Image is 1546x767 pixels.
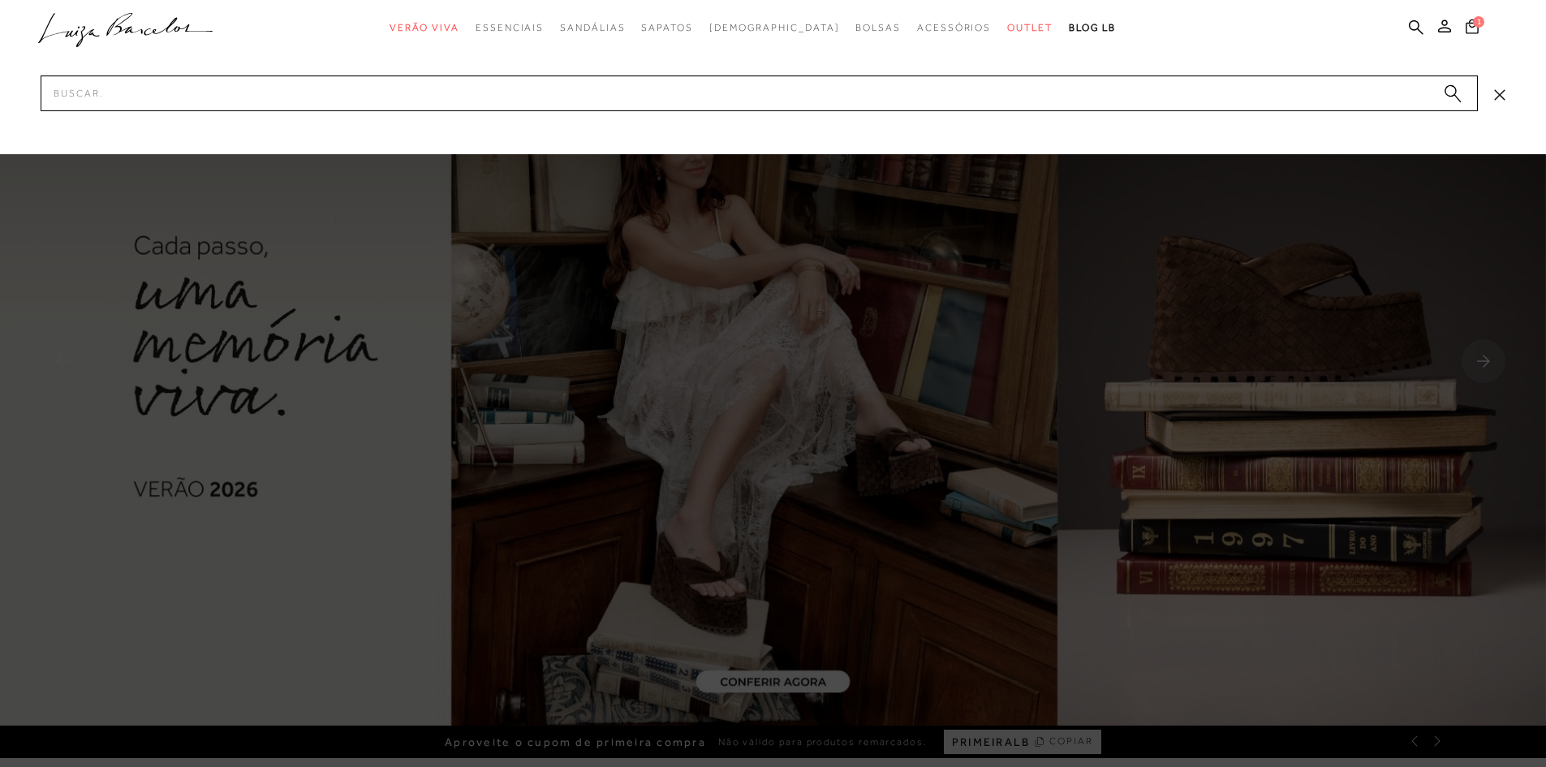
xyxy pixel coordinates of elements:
span: Sandálias [560,22,625,33]
a: categoryNavScreenReaderText [641,13,692,43]
a: noSubCategoriesText [709,13,840,43]
a: categoryNavScreenReaderText [917,13,991,43]
a: BLOG LB [1069,13,1116,43]
a: categoryNavScreenReaderText [560,13,625,43]
a: categoryNavScreenReaderText [1007,13,1053,43]
span: 1 [1473,16,1484,28]
input: Buscar. [41,75,1478,111]
span: Verão Viva [390,22,459,33]
span: BLOG LB [1069,22,1116,33]
a: categoryNavScreenReaderText [476,13,544,43]
button: 1 [1461,18,1484,40]
span: Outlet [1007,22,1053,33]
a: categoryNavScreenReaderText [855,13,901,43]
span: Essenciais [476,22,544,33]
span: Acessórios [917,22,991,33]
a: categoryNavScreenReaderText [390,13,459,43]
span: Sapatos [641,22,692,33]
span: Bolsas [855,22,901,33]
span: [DEMOGRAPHIC_DATA] [709,22,840,33]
